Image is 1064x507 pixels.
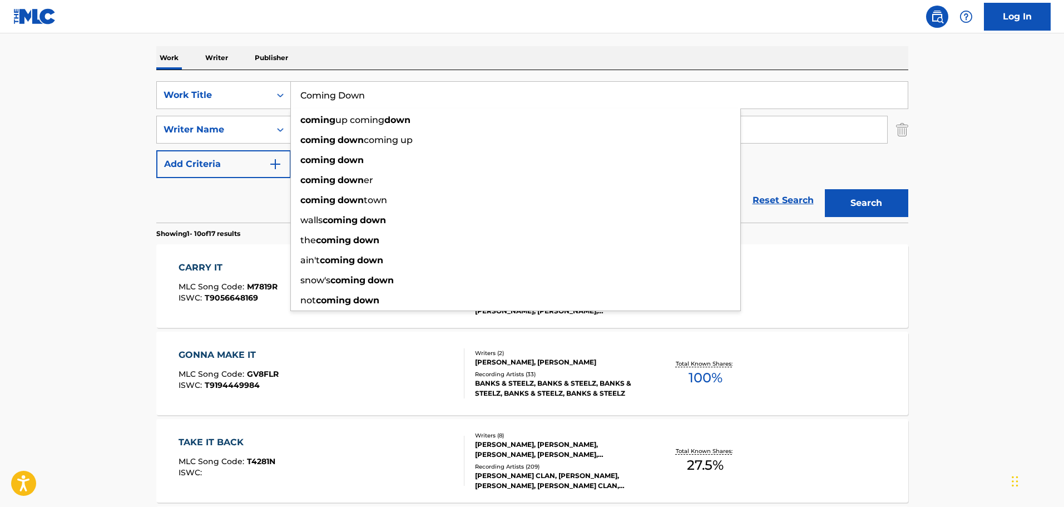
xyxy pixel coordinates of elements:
[247,456,275,466] span: T4281N
[338,195,364,205] strong: down
[300,115,335,125] strong: coming
[353,295,379,306] strong: down
[364,135,413,145] span: coming up
[156,46,182,70] p: Work
[825,189,908,217] button: Search
[330,275,365,286] strong: coming
[300,215,323,225] span: walls
[323,215,358,225] strong: coming
[335,115,384,125] span: up coming
[747,188,819,213] a: Reset Search
[320,255,355,265] strong: coming
[179,456,247,466] span: MLC Song Code :
[475,357,643,367] div: [PERSON_NAME], [PERSON_NAME]
[360,215,386,225] strong: down
[300,175,335,185] strong: coming
[676,447,735,455] p: Total Known Shares:
[475,378,643,398] div: BANKS & STEELZ, BANKS & STEELZ, BANKS & STEELZ, BANKS & STEELZ, BANKS & STEELZ
[179,369,247,379] span: MLC Song Code :
[164,123,264,136] div: Writer Name
[1012,465,1018,498] div: Drag
[353,235,379,245] strong: down
[300,235,316,245] span: the
[164,88,264,102] div: Work Title
[179,348,279,362] div: GONNA MAKE IT
[364,195,387,205] span: town
[368,275,394,286] strong: down
[156,419,908,503] a: TAKE IT BACKMLC Song Code:T4281NISWC:Writers (8)[PERSON_NAME], [PERSON_NAME], [PERSON_NAME], [PER...
[205,380,260,390] span: T9194449984
[300,195,335,205] strong: coming
[269,157,282,171] img: 9d2ae6d4665cec9f34b9.svg
[338,135,364,145] strong: down
[364,175,373,185] span: er
[316,295,351,306] strong: coming
[156,150,291,178] button: Add Criteria
[205,293,258,303] span: T9056648169
[384,115,410,125] strong: down
[687,455,724,475] span: 27.5 %
[475,440,643,460] div: [PERSON_NAME], [PERSON_NAME], [PERSON_NAME], [PERSON_NAME], [PERSON_NAME], [PERSON_NAME], [PERSON...
[475,370,643,378] div: Recording Artists ( 33 )
[475,349,643,357] div: Writers ( 2 )
[251,46,291,70] p: Publisher
[156,244,908,328] a: CARRY ITMLC Song Code:M7819RISWC:T9056648169Writers (4)[PERSON_NAME], [PERSON_NAME], [PERSON_NAME...
[689,368,722,388] span: 100 %
[202,46,231,70] p: Writer
[316,235,351,245] strong: coming
[338,175,364,185] strong: down
[247,369,279,379] span: GV8FLR
[300,155,335,165] strong: coming
[984,3,1051,31] a: Log In
[959,10,973,23] img: help
[179,261,278,274] div: CARRY IT
[475,471,643,491] div: [PERSON_NAME] CLAN, [PERSON_NAME], [PERSON_NAME], [PERSON_NAME] CLAN, [PERSON_NAME]|[PERSON_NAME]...
[896,116,908,144] img: Delete Criterion
[338,155,364,165] strong: down
[179,293,205,303] span: ISWC :
[300,275,330,286] span: snow's
[955,6,977,28] div: Help
[156,81,908,223] form: Search Form
[300,135,335,145] strong: coming
[247,282,278,292] span: M7819R
[179,436,275,449] div: TAKE IT BACK
[179,380,205,390] span: ISWC :
[475,462,643,471] div: Recording Artists ( 209 )
[926,6,948,28] a: Public Search
[156,332,908,415] a: GONNA MAKE ITMLC Song Code:GV8FLRISWC:T9194449984Writers (2)[PERSON_NAME], [PERSON_NAME]Recording...
[931,10,944,23] img: search
[156,229,240,239] p: Showing 1 - 10 of 17 results
[676,360,735,368] p: Total Known Shares:
[179,282,247,292] span: MLC Song Code :
[1008,454,1064,507] iframe: Chat Widget
[357,255,383,265] strong: down
[300,295,316,306] span: not
[475,431,643,440] div: Writers ( 8 )
[300,255,320,265] span: ain't
[13,8,56,24] img: MLC Logo
[179,467,205,478] span: ISWC :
